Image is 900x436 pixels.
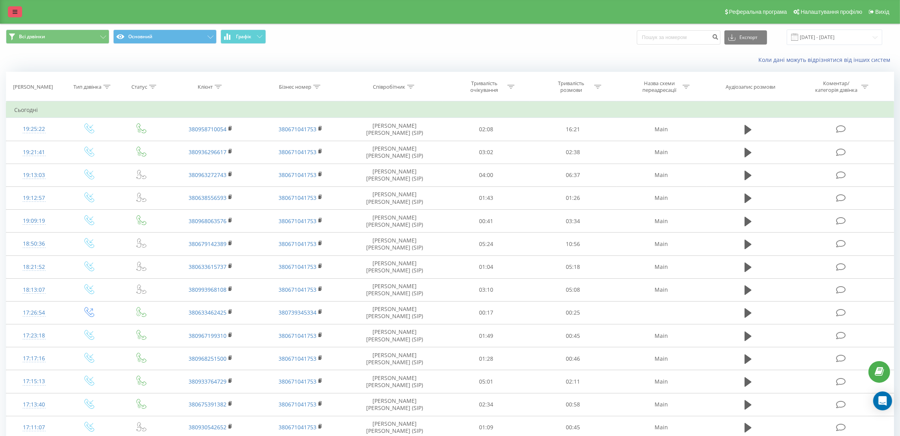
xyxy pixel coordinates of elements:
td: [PERSON_NAME] [PERSON_NAME] (SIP) [346,233,443,255]
a: 380671041753 [279,286,316,293]
a: 380671041753 [279,148,316,156]
div: 19:12:57 [14,190,54,206]
a: 380967199310 [189,332,226,339]
td: 00:45 [530,324,616,347]
td: 05:08 [530,278,616,301]
td: Main [616,255,706,278]
td: 00:58 [530,393,616,416]
td: 02:38 [530,141,616,164]
td: 05:18 [530,255,616,278]
a: 380930542652 [189,423,226,431]
td: Main [616,186,706,209]
span: Вихід [876,9,889,15]
td: 00:17 [443,301,530,324]
span: Налаштування профілю [801,9,862,15]
span: Всі дзвінки [19,34,45,40]
td: 01:43 [443,186,530,209]
div: 19:21:41 [14,145,54,160]
a: 380671041753 [279,240,316,248]
td: [PERSON_NAME] [PERSON_NAME] (SIP) [346,255,443,278]
td: 00:46 [530,347,616,370]
a: 380633462425 [189,309,226,316]
a: 380671041753 [279,263,316,270]
input: Пошук за номером [637,30,720,45]
td: [PERSON_NAME] [PERSON_NAME] (SIP) [346,164,443,186]
a: 380671041753 [279,401,316,408]
a: 380671041753 [279,378,316,385]
td: 00:25 [530,301,616,324]
a: 380671041753 [279,217,316,225]
td: Main [616,210,706,233]
a: 380671041753 [279,125,316,133]
div: 19:09:19 [14,213,54,229]
div: 17:26:54 [14,305,54,320]
a: 380633615737 [189,263,226,270]
span: Реферальна програма [729,9,787,15]
td: 03:34 [530,210,616,233]
div: Open Intercom Messenger [873,391,892,410]
td: [PERSON_NAME] [PERSON_NAME] (SIP) [346,186,443,209]
a: 380739345334 [279,309,316,316]
td: [PERSON_NAME] [PERSON_NAME] (SIP) [346,278,443,301]
div: Аудіозапис розмови [726,84,776,90]
td: Main [616,324,706,347]
td: 10:56 [530,233,616,255]
td: Main [616,141,706,164]
div: Коментар/категорія дзвінка [813,80,859,93]
td: Main [616,164,706,186]
div: 17:13:40 [14,397,54,412]
td: 05:24 [443,233,530,255]
td: 02:11 [530,370,616,393]
a: 380958710054 [189,125,226,133]
td: [PERSON_NAME] [PERSON_NAME] (SIP) [346,393,443,416]
td: 02:34 [443,393,530,416]
td: 04:00 [443,164,530,186]
div: Бізнес номер [279,84,311,90]
a: 380671041753 [279,355,316,362]
div: Тривалість очікування [463,80,505,93]
div: 19:13:03 [14,168,54,183]
span: Графік [236,34,251,39]
td: 03:10 [443,278,530,301]
td: Main [616,370,706,393]
td: [PERSON_NAME] [PERSON_NAME] (SIP) [346,324,443,347]
td: [PERSON_NAME] [PERSON_NAME] (SIP) [346,347,443,370]
div: 18:13:07 [14,282,54,298]
td: 00:41 [443,210,530,233]
div: Тип дзвінка [73,84,101,90]
button: Основний [113,30,217,44]
td: 01:04 [443,255,530,278]
td: 01:49 [443,324,530,347]
td: Main [616,347,706,370]
td: Main [616,393,706,416]
td: [PERSON_NAME] [PERSON_NAME] (SIP) [346,118,443,141]
a: 380968063576 [189,217,226,225]
a: 380671041753 [279,194,316,201]
a: 380671041753 [279,171,316,179]
div: 17:23:18 [14,328,54,343]
td: 01:26 [530,186,616,209]
div: 17:17:16 [14,351,54,366]
td: Main [616,233,706,255]
a: 380671041753 [279,423,316,431]
div: Тривалість розмови [550,80,592,93]
button: Експорт [724,30,767,45]
a: 380675391382 [189,401,226,408]
td: [PERSON_NAME] [PERSON_NAME] (SIP) [346,210,443,233]
td: 01:28 [443,347,530,370]
a: 380933764729 [189,378,226,385]
td: 06:37 [530,164,616,186]
td: [PERSON_NAME] [PERSON_NAME] (SIP) [346,301,443,324]
a: 380963272743 [189,171,226,179]
td: Main [616,118,706,141]
a: 380671041753 [279,332,316,339]
button: Всі дзвінки [6,30,109,44]
div: Статус [131,84,147,90]
div: Клієнт [198,84,213,90]
td: 03:02 [443,141,530,164]
a: 380679142389 [189,240,226,248]
td: [PERSON_NAME] [PERSON_NAME] (SIP) [346,370,443,393]
a: 380936296617 [189,148,226,156]
td: [PERSON_NAME] [PERSON_NAME] (SIP) [346,141,443,164]
a: 380638556593 [189,194,226,201]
